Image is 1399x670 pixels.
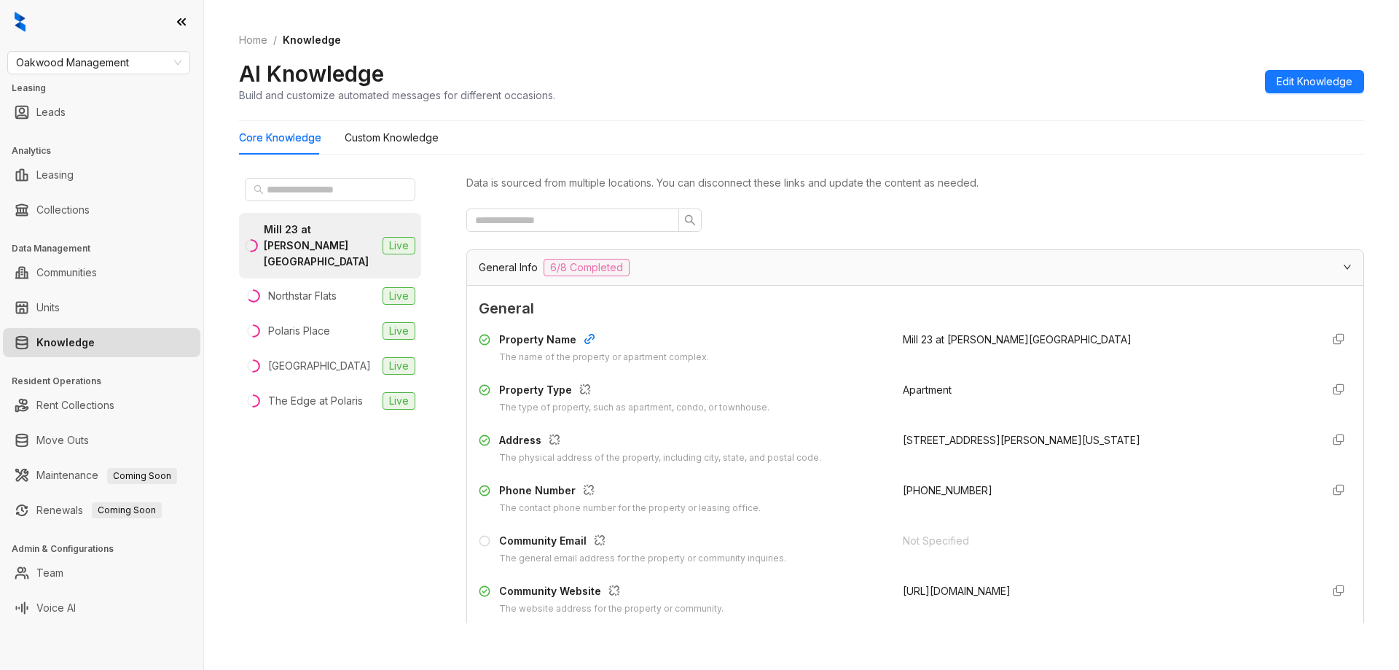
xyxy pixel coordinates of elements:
[36,593,76,623] a: Voice AI
[3,558,200,588] li: Team
[12,242,203,255] h3: Data Management
[36,391,114,420] a: Rent Collections
[283,34,341,46] span: Knowledge
[12,82,203,95] h3: Leasing
[903,585,1011,597] span: [URL][DOMAIN_NAME]
[254,184,264,195] span: search
[1265,70,1364,93] button: Edit Knowledge
[499,332,709,351] div: Property Name
[236,32,270,48] a: Home
[264,222,377,270] div: Mill 23 at [PERSON_NAME][GEOGRAPHIC_DATA]
[499,382,769,401] div: Property Type
[499,451,821,465] div: The physical address of the property, including city, state, and postal code.
[12,542,203,556] h3: Admin & Configurations
[903,333,1132,346] span: Mill 23 at [PERSON_NAME][GEOGRAPHIC_DATA]
[903,484,992,496] span: [PHONE_NUMBER]
[499,432,821,451] div: Address
[3,258,200,287] li: Communities
[479,260,538,276] span: General Info
[383,392,415,410] span: Live
[3,195,200,225] li: Collections
[268,358,371,374] div: [GEOGRAPHIC_DATA]
[268,393,363,409] div: The Edge at Polaris
[12,144,203,157] h3: Analytics
[15,12,26,32] img: logo
[273,32,277,48] li: /
[3,293,200,322] li: Units
[466,175,1364,191] div: Data is sourced from multiple locations. You can disconnect these links and update the content as...
[239,130,321,146] div: Core Knowledge
[3,426,200,455] li: Move Outs
[383,357,415,375] span: Live
[499,533,786,552] div: Community Email
[345,130,439,146] div: Custom Knowledge
[903,432,1309,448] div: [STREET_ADDRESS][PERSON_NAME][US_STATE]
[3,98,200,127] li: Leads
[903,383,952,396] span: Apartment
[16,52,181,74] span: Oakwood Management
[499,502,761,515] div: The contact phone number for the property or leasing office.
[36,293,60,322] a: Units
[479,297,1352,320] span: General
[3,328,200,357] li: Knowledge
[3,593,200,623] li: Voice AI
[1277,74,1352,90] span: Edit Knowledge
[467,250,1363,285] div: General Info6/8 Completed
[3,160,200,190] li: Leasing
[383,322,415,340] span: Live
[36,160,74,190] a: Leasing
[36,496,162,525] a: RenewalsComing Soon
[3,461,200,490] li: Maintenance
[3,496,200,525] li: Renewals
[499,552,786,566] div: The general email address for the property or community inquiries.
[499,483,761,502] div: Phone Number
[36,195,90,225] a: Collections
[36,258,97,287] a: Communities
[383,237,415,254] span: Live
[36,426,89,455] a: Move Outs
[684,214,696,226] span: search
[239,60,384,87] h2: AI Knowledge
[1343,262,1352,271] span: expanded
[268,288,337,304] div: Northstar Flats
[383,287,415,305] span: Live
[544,259,630,276] span: 6/8 Completed
[499,401,769,415] div: The type of property, such as apartment, condo, or townhouse.
[239,87,555,103] div: Build and customize automated messages for different occasions.
[268,323,330,339] div: Polaris Place
[903,533,1309,549] div: Not Specified
[499,351,709,365] div: The name of the property or apartment complex.
[12,375,203,388] h3: Resident Operations
[499,602,724,616] div: The website address for the property or community.
[107,468,177,484] span: Coming Soon
[92,502,162,518] span: Coming Soon
[3,391,200,420] li: Rent Collections
[36,328,95,357] a: Knowledge
[36,558,63,588] a: Team
[499,583,724,602] div: Community Website
[36,98,66,127] a: Leads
